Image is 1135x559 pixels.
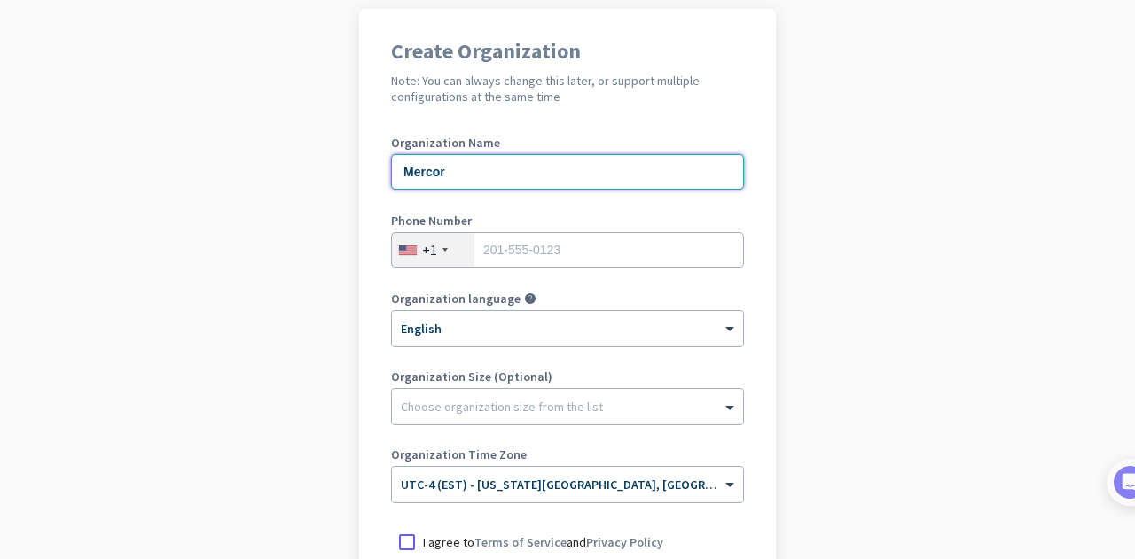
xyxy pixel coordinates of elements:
[391,448,744,461] label: Organization Time Zone
[391,232,744,268] input: 201-555-0123
[391,136,744,149] label: Organization Name
[524,292,536,305] i: help
[474,534,567,550] a: Terms of Service
[391,370,744,383] label: Organization Size (Optional)
[391,292,521,305] label: Organization language
[391,154,744,190] input: What is the name of your organization?
[391,214,744,227] label: Phone Number
[423,533,663,551] p: I agree to and
[422,241,437,259] div: +1
[586,534,663,550] a: Privacy Policy
[391,41,744,62] h1: Create Organization
[391,73,744,105] h2: Note: You can always change this later, or support multiple configurations at the same time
